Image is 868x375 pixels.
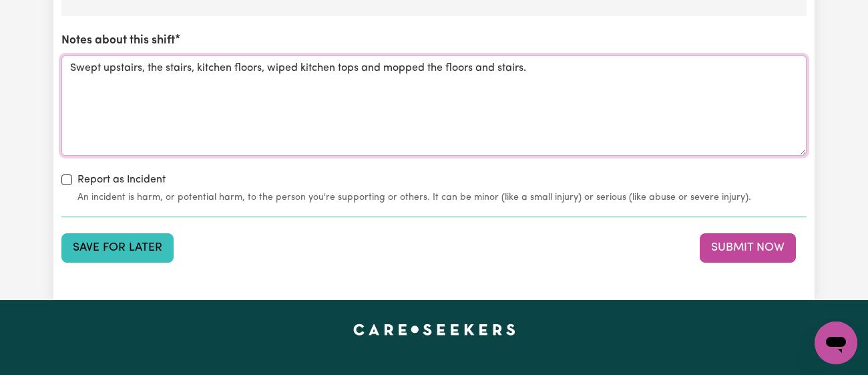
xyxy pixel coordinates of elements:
button: Save your job report [61,233,174,263]
label: Report as Incident [77,172,166,188]
textarea: Swept upstairs, the stairs, kitchen floors, wiped kitchen tops and mopped the floors and stairs. [61,55,807,156]
label: Notes about this shift [61,32,175,49]
button: Submit your job report [700,233,796,263]
a: Careseekers home page [353,324,515,335]
iframe: Button to launch messaging window [815,322,857,364]
small: An incident is harm, or potential harm, to the person you're supporting or others. It can be mino... [77,191,807,205]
